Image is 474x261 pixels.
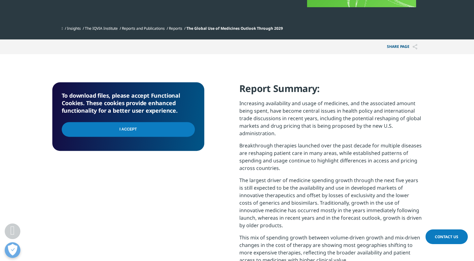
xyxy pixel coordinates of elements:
[5,242,20,258] button: Öppna preferenser
[239,100,422,142] p: Increasing availability and usage of medicines, and the associated amount being spent, have becom...
[122,26,165,31] a: Reports and Publications
[435,234,458,239] span: Contact Us
[85,26,118,31] a: The IQVIA Institute
[239,177,422,234] p: The largest driver of medicine spending growth through the next five years is still expected to b...
[169,26,182,31] a: Reports
[382,39,422,54] button: Share PAGEShare PAGE
[239,82,422,100] h4: Report Summary:
[62,122,195,137] input: I Accept
[239,142,422,177] p: Breakthrough therapies launched over the past decade for multiple diseases are reshaping patient ...
[67,26,81,31] a: Insights
[413,44,417,49] img: Share PAGE
[425,229,468,244] a: Contact Us
[62,92,195,114] h5: To download files, please accept Functional Cookies. These cookies provide enhanced functionality...
[186,26,283,31] span: The Global Use of Medicines Outlook Through 2029
[382,39,422,54] p: Share PAGE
